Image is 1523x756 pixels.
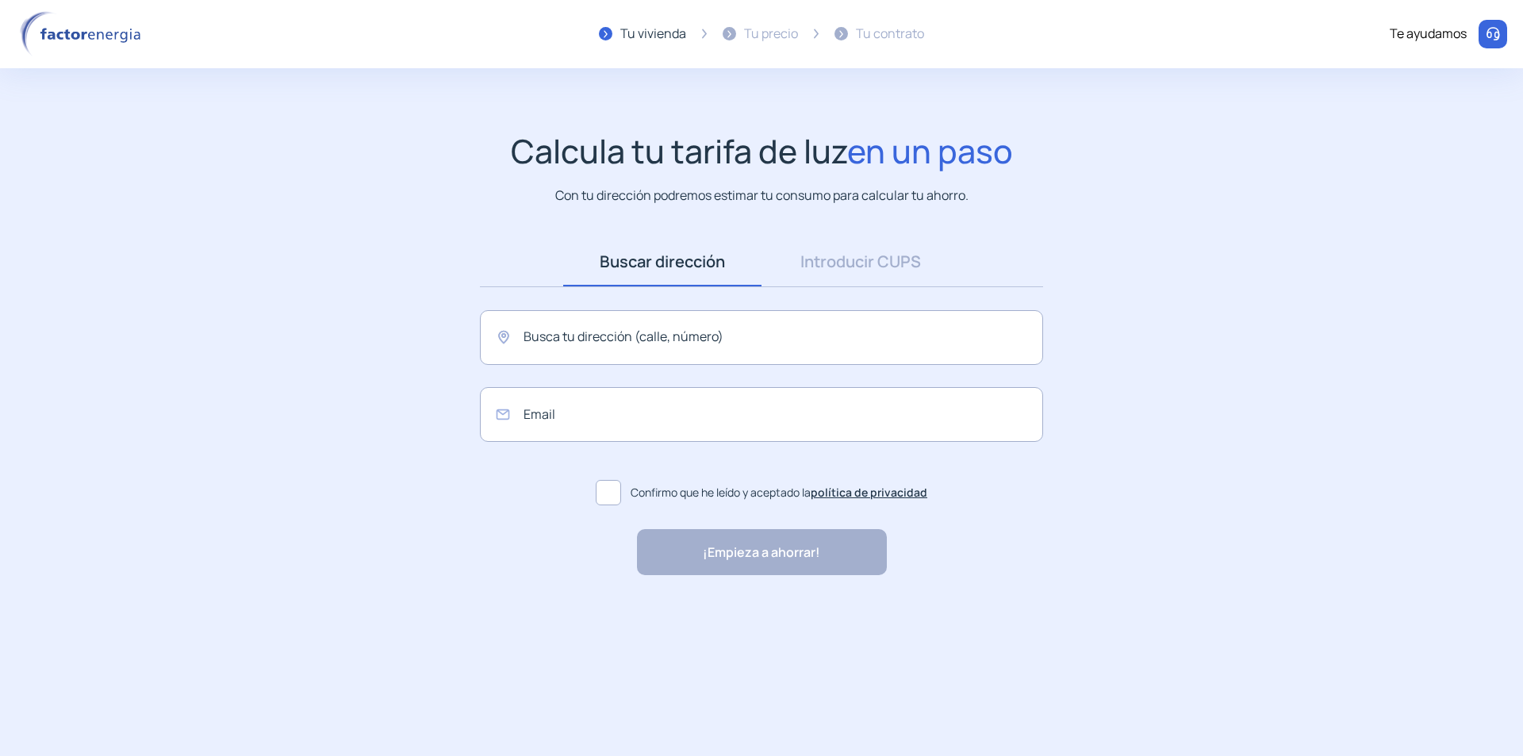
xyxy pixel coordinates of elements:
span: en un paso [847,129,1013,173]
a: Introducir CUPS [761,237,960,286]
a: política de privacidad [811,485,927,500]
h1: Calcula tu tarifa de luz [511,132,1013,171]
div: Tu contrato [856,24,924,44]
p: Con tu dirección podremos estimar tu consumo para calcular tu ahorro. [555,186,969,205]
img: llamar [1485,26,1501,42]
div: Tu precio [744,24,798,44]
img: logo factor [16,11,151,57]
a: Buscar dirección [563,237,761,286]
span: Confirmo que he leído y aceptado la [631,484,927,501]
div: Te ayudamos [1390,24,1467,44]
div: Tu vivienda [620,24,686,44]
